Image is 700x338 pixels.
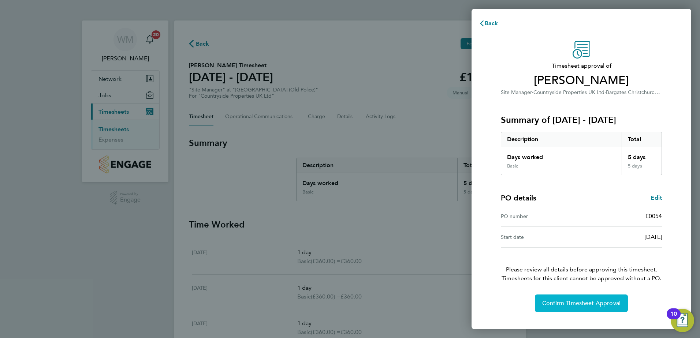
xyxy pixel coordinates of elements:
span: · [532,89,533,95]
span: Timesheet approval of [501,61,662,70]
div: Summary of 15 - 21 Sep 2025 [501,132,662,175]
div: Start date [501,233,581,241]
span: Timesheets for this client cannot be approved without a PO. [492,274,671,283]
span: · [604,89,606,95]
span: E0054 [645,213,662,219]
button: Open Resource Center, 10 new notifications [671,309,694,332]
div: 5 days [622,163,662,175]
span: Countryside Properties UK Ltd [533,89,604,95]
div: [DATE] [581,233,662,241]
div: Description [501,132,622,147]
div: PO number [501,212,581,221]
span: Confirm Timesheet Approval [542,300,621,307]
p: Please review all details before approving this timesheet. [492,248,671,283]
div: Basic [507,163,518,169]
span: [PERSON_NAME] [501,73,662,88]
div: Days worked [501,147,622,163]
span: Edit [651,194,662,201]
span: Back [485,20,498,27]
div: 10 [670,314,677,323]
div: 5 days [622,147,662,163]
h3: Summary of [DATE] - [DATE] [501,114,662,126]
button: Back [472,16,506,31]
button: Confirm Timesheet Approval [535,294,628,312]
div: Total [622,132,662,147]
h4: PO details [501,193,536,203]
span: Bargates Christchurch (Old Police) [606,89,685,95]
a: Edit [651,194,662,202]
span: Site Manager [501,89,532,95]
